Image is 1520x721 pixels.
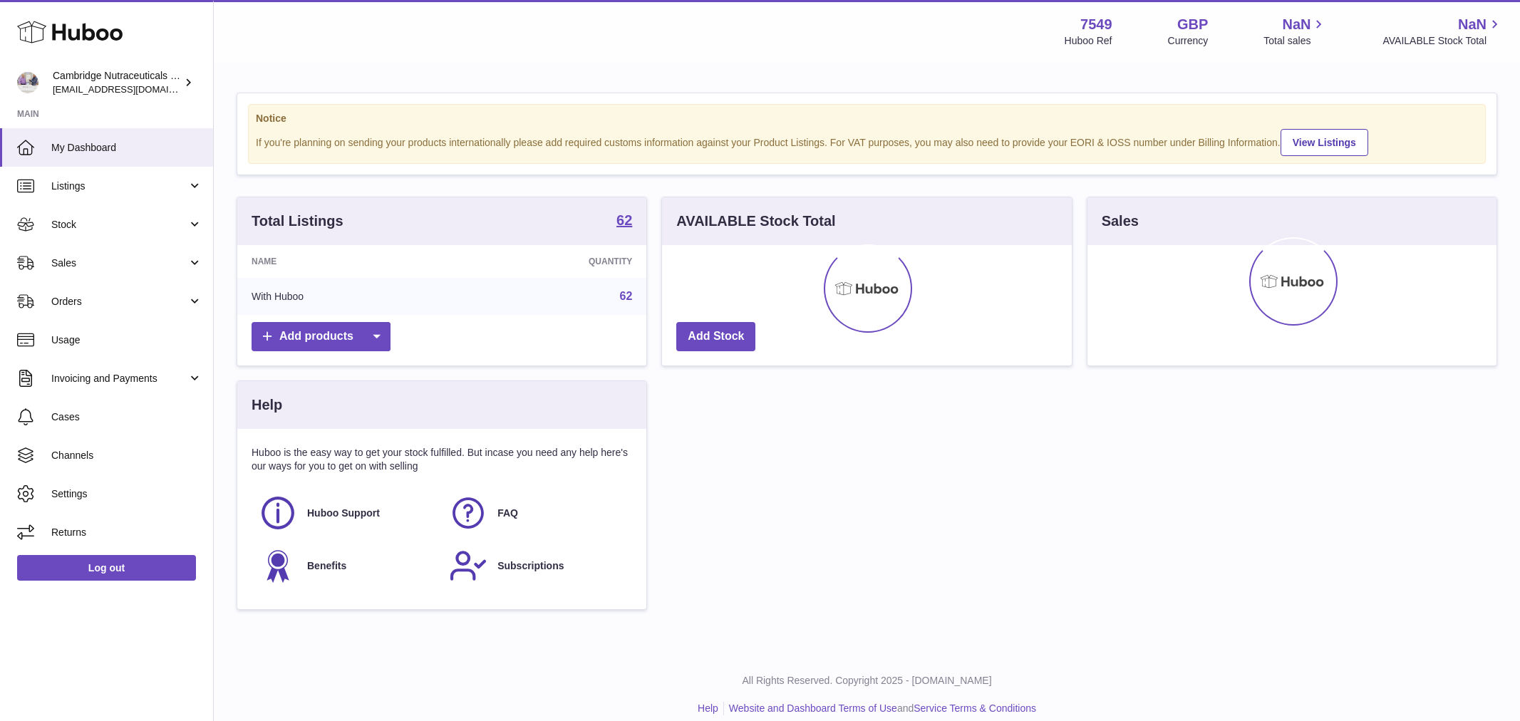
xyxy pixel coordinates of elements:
a: 62 [616,213,632,230]
span: Listings [51,180,187,193]
span: NaN [1458,15,1487,34]
span: Stock [51,218,187,232]
td: With Huboo [237,278,453,315]
span: NaN [1282,15,1310,34]
div: Cambridge Nutraceuticals Ltd [53,69,181,96]
strong: Notice [256,112,1478,125]
img: qvc@camnutra.com [17,72,38,93]
span: AVAILABLE Stock Total [1382,34,1503,48]
div: If you're planning on sending your products internationally please add required customs informati... [256,127,1478,156]
p: Huboo is the easy way to get your stock fulfilled. But incase you need any help here's our ways f... [252,446,632,473]
span: Orders [51,295,187,308]
span: Returns [51,526,202,539]
a: Add Stock [676,322,755,351]
a: Help [698,702,718,714]
span: Cases [51,410,202,424]
strong: 7549 [1080,15,1112,34]
a: Service Terms & Conditions [914,702,1036,714]
span: Settings [51,487,202,501]
a: Add products [252,322,391,351]
li: and [724,702,1036,715]
span: Invoicing and Payments [51,372,187,385]
span: Channels [51,449,202,462]
a: FAQ [449,494,625,532]
h3: Total Listings [252,212,343,231]
th: Name [237,245,453,278]
strong: GBP [1177,15,1208,34]
h3: Sales [1102,212,1139,231]
span: Total sales [1263,34,1327,48]
span: My Dashboard [51,141,202,155]
p: All Rights Reserved. Copyright 2025 - [DOMAIN_NAME] [225,674,1509,688]
span: Usage [51,333,202,347]
a: Website and Dashboard Terms of Use [729,702,897,714]
span: Benefits [307,559,346,573]
a: Huboo Support [259,494,435,532]
h3: Help [252,395,282,415]
a: NaN Total sales [1263,15,1327,48]
th: Quantity [453,245,646,278]
div: Huboo Ref [1065,34,1112,48]
span: [EMAIL_ADDRESS][DOMAIN_NAME] [53,83,210,95]
a: NaN AVAILABLE Stock Total [1382,15,1503,48]
strong: 62 [616,213,632,227]
a: Benefits [259,546,435,585]
h3: AVAILABLE Stock Total [676,212,835,231]
div: Currency [1168,34,1209,48]
span: Subscriptions [497,559,564,573]
span: Sales [51,256,187,270]
span: Huboo Support [307,507,380,520]
a: 62 [620,290,633,302]
a: Subscriptions [449,546,625,585]
a: View Listings [1281,129,1368,156]
a: Log out [17,555,196,581]
span: FAQ [497,507,518,520]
